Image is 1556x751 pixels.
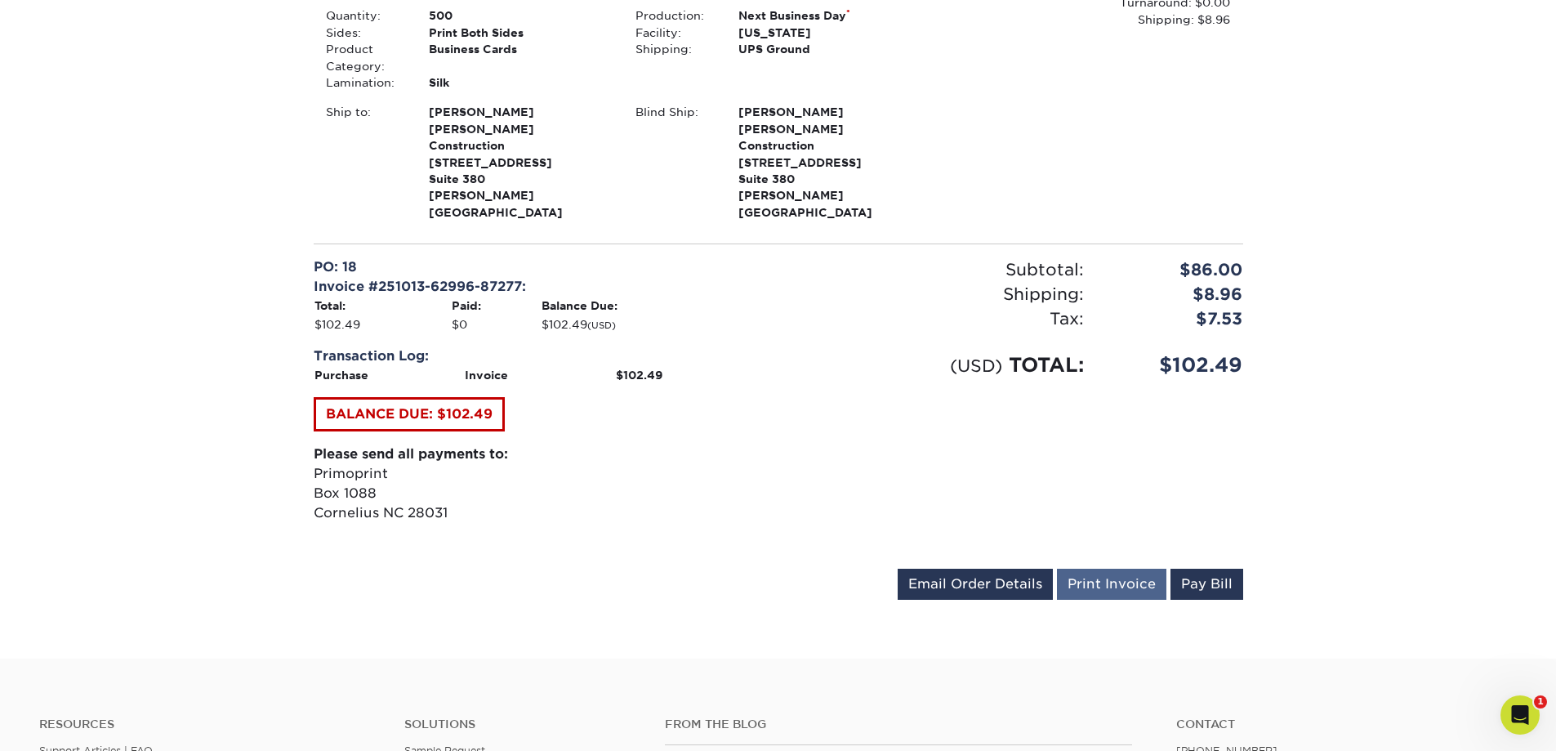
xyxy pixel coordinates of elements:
div: Shipping: [778,282,1096,306]
a: Print Invoice [1057,569,1166,600]
span: [PERSON_NAME] [429,104,611,120]
td: $102.49 [541,315,766,333]
small: (USD) [950,355,1002,376]
div: Quantity: [314,7,417,24]
h4: From the Blog [665,717,1132,731]
div: Ship to: [314,104,417,221]
div: Business Cards [417,41,623,74]
div: $102.49 [1096,351,1255,380]
strong: Invoice [465,369,508,382]
a: BALANCE DUE: $102.49 [314,397,505,431]
span: TOTAL: [1009,353,1084,377]
th: Total: [314,297,451,315]
a: Email Order Details [898,569,1053,600]
div: Sides: [314,25,417,41]
span: Suite 380 [738,171,921,187]
div: UPS Ground [726,41,933,57]
span: [PERSON_NAME] Construction [738,121,921,154]
span: [STREET_ADDRESS] [738,154,921,171]
th: Paid: [451,297,541,315]
div: Product Category: [314,41,417,74]
div: Silk [417,74,623,91]
div: $86.00 [1096,257,1255,282]
strong: Purchase [314,369,368,382]
span: [STREET_ADDRESS] [429,154,611,171]
a: Pay Bill [1170,569,1243,600]
div: Facility: [623,25,726,41]
h4: Resources [39,717,380,731]
div: $8.96 [1096,282,1255,306]
th: Balance Due: [541,297,766,315]
div: Next Business Day [726,7,933,24]
p: Primoprint Box 1088 Cornelius NC 28031 [314,445,766,523]
div: 500 [417,7,623,24]
div: Subtotal: [778,257,1096,282]
div: [US_STATE] [726,25,933,41]
small: (USD) [587,320,616,331]
div: $7.53 [1096,306,1255,331]
div: PO: 18 [314,257,766,277]
div: Lamination: [314,74,417,91]
span: Suite 380 [429,171,611,187]
span: [PERSON_NAME] Construction [429,121,611,154]
td: $0 [451,315,541,333]
strong: [PERSON_NAME][GEOGRAPHIC_DATA] [429,104,611,218]
strong: Please send all payments to: [314,446,508,462]
strong: $102.49 [616,369,662,382]
span: [PERSON_NAME] [738,104,921,120]
div: Invoice #251013-62996-87277: [314,277,766,297]
div: Transaction Log: [314,346,766,366]
div: Production: [623,7,726,24]
span: 1 [1534,695,1547,709]
a: Contact [1176,717,1517,731]
div: Tax: [778,306,1096,331]
iframe: Intercom live chat [1500,695,1540,735]
td: $102.49 [314,315,451,333]
div: Blind Ship: [623,104,726,221]
div: Shipping: [623,41,726,57]
strong: [PERSON_NAME][GEOGRAPHIC_DATA] [738,104,921,218]
div: Print Both Sides [417,25,623,41]
h4: Solutions [404,717,640,731]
